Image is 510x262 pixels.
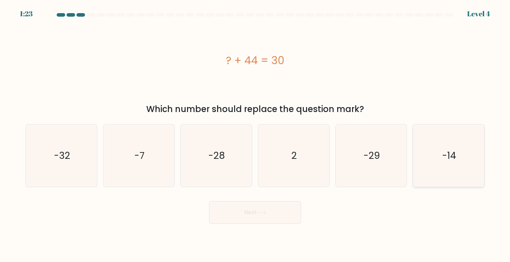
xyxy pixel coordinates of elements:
text: -28 [209,149,225,162]
div: 1:23 [20,9,33,19]
div: Which number should replace the question mark? [30,103,480,116]
text: -14 [442,149,456,162]
text: 2 [292,149,297,162]
div: Level 4 [467,9,490,19]
text: -32 [54,149,70,162]
text: -7 [134,149,144,162]
div: ? + 44 = 30 [25,52,484,68]
text: -29 [363,149,380,162]
button: Next [209,201,301,224]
